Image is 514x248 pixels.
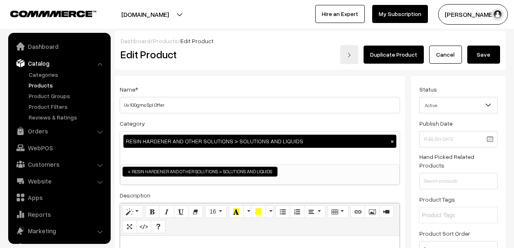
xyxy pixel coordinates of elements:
[419,97,498,113] span: Active
[364,46,424,64] a: Duplicate Product
[120,97,400,113] input: Name
[121,48,271,61] h2: Edit Product
[419,152,498,170] label: Hand Picked Related Products
[159,205,174,218] button: Italic (CTRL+I)
[174,205,189,218] button: Underline (CTRL+U)
[429,46,462,64] a: Cancel
[10,124,108,138] a: Orders
[419,131,498,147] input: Publish Date
[467,46,500,64] button: Save
[379,205,394,218] button: Video
[10,11,96,17] img: COMMMERCE
[304,205,325,218] button: Paragraph
[123,135,396,148] div: RESIN HARDENER AND OTHER SOLUTIONS > SOLUTIONS AND LIQUIDS
[229,205,243,218] button: Recent Color
[122,220,137,233] button: Full Screen
[180,37,214,44] span: Edit Product
[10,8,82,18] a: COMMMERCE
[10,39,108,54] a: Dashboard
[419,173,498,189] input: Search products
[10,174,108,188] a: Website
[209,208,216,215] span: 16
[151,220,166,233] button: Help
[120,85,138,94] label: Name
[10,207,108,222] a: Reports
[315,5,365,23] a: Hire an Expert
[419,229,470,238] label: Product Sort Order
[93,4,198,25] button: [DOMAIN_NAME]
[438,4,508,25] button: [PERSON_NAME]…
[188,205,203,218] button: Remove Font Style (CTRL+\)
[136,220,151,233] button: Code View
[389,138,396,145] button: ×
[420,98,497,113] span: Active
[121,37,500,45] div: / /
[491,8,504,21] img: user
[290,205,305,218] button: Ordered list (CTRL+SHIFT+NUM8)
[10,56,108,71] a: Catalog
[10,223,108,238] a: Marketing
[10,140,108,155] a: WebPOS
[27,102,108,111] a: Product Filters
[365,205,380,218] button: Picture
[27,81,108,90] a: Products
[27,113,108,122] a: Reviews & Ratings
[10,157,108,172] a: Customers
[128,168,131,175] span: ×
[265,205,273,218] button: More Color
[27,70,108,79] a: Categories
[153,37,178,44] a: Products
[275,205,290,218] button: Unordered list (CTRL+SHIFT+NUM7)
[120,191,150,200] label: Description
[419,85,437,94] label: Status
[205,205,227,218] button: Font Size
[419,195,455,204] label: Product Tags
[350,205,365,218] button: Link (CTRL+K)
[251,205,266,218] button: Background Color
[372,5,428,23] a: My Subscription
[243,205,251,218] button: More Color
[10,190,108,205] a: Apps
[347,53,352,57] img: right-arrow.png
[27,92,108,100] a: Product Groups
[122,205,143,218] button: Style
[121,37,150,44] a: Dashboard
[419,119,453,128] label: Publish Date
[120,119,145,128] label: Category
[422,211,494,220] input: Product Tags
[145,205,160,218] button: Bold (CTRL+B)
[123,167,277,177] li: RESIN HARDENER AND OTHER SOLUTIONS > SOLUTIONS AND LIQUIDS
[328,205,348,218] button: Table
